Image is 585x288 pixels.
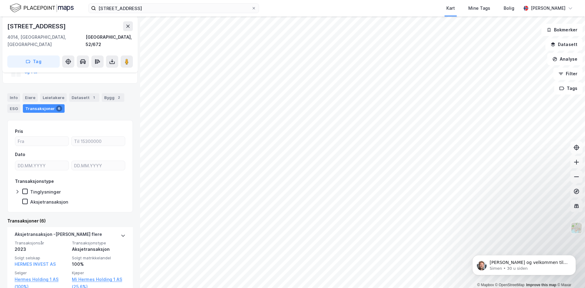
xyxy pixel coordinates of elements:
div: 100% [72,261,126,268]
div: 4014, [GEOGRAPHIC_DATA], [GEOGRAPHIC_DATA] [7,34,86,48]
div: 2 [116,94,122,101]
span: Transaksjonsår [15,240,68,246]
a: Mapbox [477,283,494,287]
img: logo.f888ab2527a4732fd821a326f86c7f29.svg [10,3,74,13]
div: Pris [15,128,23,135]
a: Improve this map [526,283,556,287]
button: Tag [7,55,60,68]
div: Eiere [23,93,38,102]
div: Bolig [504,5,514,12]
input: Til 15300000 [72,137,125,146]
div: 1 [91,94,97,101]
img: Z [571,222,582,234]
span: [PERSON_NAME] og velkommen til Newsec Maps, [PERSON_NAME] det er du lurer på så er det bare å ta ... [27,18,105,47]
span: Transaksjonstype [72,240,126,246]
span: Selger [15,270,68,276]
button: Bokmerker [541,24,583,36]
div: Bygg [102,93,124,102]
p: Message from Simen, sent 30 u siden [27,23,105,29]
div: [PERSON_NAME] [531,5,565,12]
span: Solgt matrikkelandel [72,255,126,261]
input: DD.MM.YYYY [72,161,125,170]
div: Leietakere [40,93,67,102]
div: 2023 [15,246,68,253]
div: Transaksjoner (6) [7,217,133,225]
iframe: Intercom notifications melding [463,242,585,285]
a: OpenStreetMap [495,283,525,287]
button: Analyse [547,53,583,65]
input: Søk på adresse, matrikkel, gårdeiere, leietakere eller personer [96,4,251,13]
input: Fra [15,137,69,146]
div: Transaksjonstype [15,178,54,185]
a: HERMES INVEST AS [15,261,56,267]
div: Tinglysninger [30,189,61,195]
div: Dato [15,151,25,158]
button: Tags [554,82,583,94]
div: Aksjetransaksjon [72,246,126,253]
div: Datasett [69,93,99,102]
button: Filter [553,68,583,80]
button: Datasett [545,38,583,51]
span: Kjøper [72,270,126,276]
div: 6 [56,105,62,112]
div: ESG [7,104,20,113]
div: [STREET_ADDRESS] [7,21,67,31]
span: Solgt selskap [15,255,68,261]
div: Transaksjoner [23,104,65,113]
input: DD.MM.YYYY [15,161,69,170]
div: Info [7,93,20,102]
div: Kart [446,5,455,12]
div: Aksjetransaksjon - [PERSON_NAME] flere [15,231,102,240]
div: [GEOGRAPHIC_DATA], 52/672 [86,34,133,48]
div: Aksjetransaksjon [30,199,68,205]
div: Mine Tags [468,5,490,12]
